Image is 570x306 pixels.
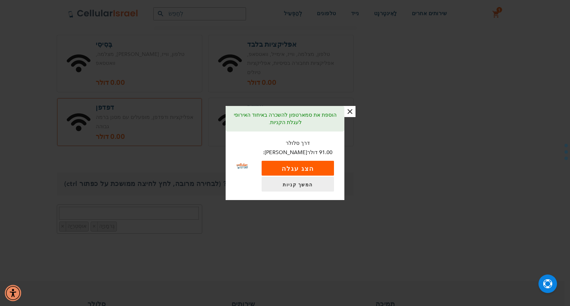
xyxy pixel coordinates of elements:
[282,164,314,173] font: הצג עגלה
[283,182,312,188] font: המשך קניות
[262,177,334,192] a: המשך קניות
[347,105,353,117] font: ×
[234,112,337,126] font: הוספת את סמארטפון להשכרה באיחוד האירופי לעגלת הקניות.
[5,285,21,301] div: תפריט נגישות
[344,106,356,117] button: ×
[263,140,310,156] font: דרך סלולר [PERSON_NAME]:
[262,161,334,176] button: הצג עגלה
[307,149,332,156] font: 91.00 דולר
